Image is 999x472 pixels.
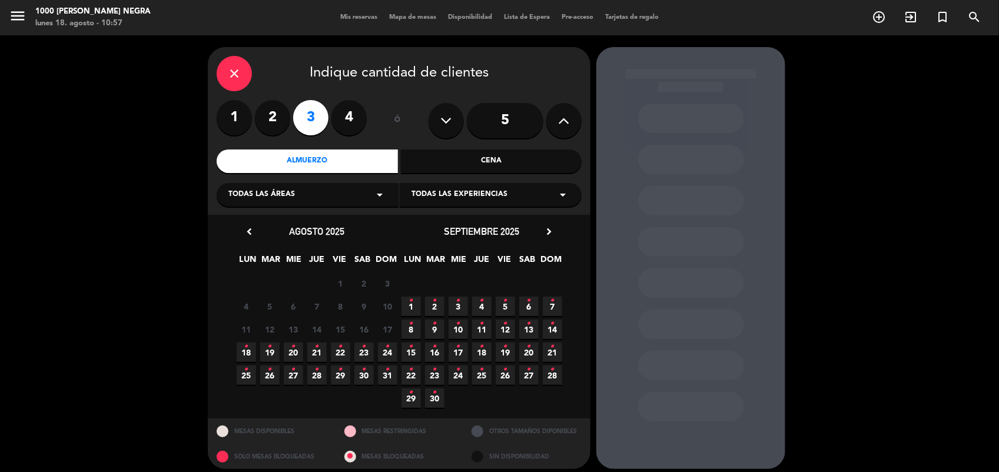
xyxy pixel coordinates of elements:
[354,320,374,339] span: 16
[338,337,343,356] i: •
[527,314,531,333] i: •
[354,297,374,316] span: 9
[503,337,507,356] i: •
[543,343,562,362] span: 21
[217,56,582,91] div: Indique cantidad de clientes
[260,320,280,339] span: 12
[260,297,280,316] span: 5
[237,320,256,339] span: 11
[472,365,492,385] span: 25
[336,418,463,444] div: MESAS RESTRINGIDAS
[550,291,555,310] i: •
[228,189,295,201] span: Todas las áreas
[237,297,256,316] span: 4
[480,314,484,333] i: •
[401,343,421,362] span: 15
[378,274,397,293] span: 3
[472,297,492,316] span: 4
[268,360,272,379] i: •
[338,360,343,379] i: •
[331,365,350,385] span: 29
[378,320,397,339] span: 17
[255,100,290,135] label: 2
[495,252,515,272] span: VIE
[330,252,350,272] span: VIE
[425,388,444,408] span: 30
[519,365,539,385] span: 27
[480,337,484,356] i: •
[353,252,373,272] span: SAB
[496,365,515,385] span: 26
[472,252,492,272] span: JUE
[543,320,562,339] span: 14
[336,444,463,469] div: MESAS BLOQUEADAS
[315,360,319,379] i: •
[9,7,26,25] i: menu
[334,14,383,21] span: Mis reservas
[527,337,531,356] i: •
[556,14,599,21] span: Pre-acceso
[284,365,303,385] span: 27
[35,6,151,18] div: 1000 [PERSON_NAME] Negra
[409,337,413,356] i: •
[401,149,582,173] div: Cena
[496,320,515,339] span: 12
[383,14,442,21] span: Mapa de mesas
[433,360,437,379] i: •
[409,360,413,379] i: •
[543,365,562,385] span: 28
[550,314,555,333] i: •
[379,100,417,141] div: ó
[409,383,413,402] i: •
[599,14,665,21] span: Tarjetas de regalo
[463,444,590,469] div: SIN DISPONIBILIDAD
[444,225,519,237] span: septiembre 2025
[208,418,336,444] div: MESAS DISPONIBLES
[935,10,950,24] i: turned_in_not
[291,337,296,356] i: •
[456,337,460,356] i: •
[244,360,248,379] i: •
[904,10,918,24] i: exit_to_app
[426,252,446,272] span: MAR
[403,252,423,272] span: LUN
[289,225,344,237] span: agosto 2025
[503,360,507,379] i: •
[237,343,256,362] span: 18
[401,388,421,408] span: 29
[425,320,444,339] span: 9
[463,418,590,444] div: OTROS TAMAÑOS DIPONIBLES
[543,225,555,238] i: chevron_right
[268,337,272,356] i: •
[284,320,303,339] span: 13
[480,291,484,310] i: •
[433,314,437,333] i: •
[354,343,374,362] span: 23
[378,297,397,316] span: 10
[243,225,255,238] i: chevron_left
[449,297,468,316] span: 3
[401,297,421,316] span: 1
[284,252,304,272] span: MIE
[362,337,366,356] i: •
[354,365,374,385] span: 30
[442,14,498,21] span: Disponibilidad
[527,291,531,310] i: •
[449,365,468,385] span: 24
[503,291,507,310] i: •
[872,10,886,24] i: add_circle_outline
[425,297,444,316] span: 2
[217,100,252,135] label: 1
[425,343,444,362] span: 16
[967,10,981,24] i: search
[456,291,460,310] i: •
[331,320,350,339] span: 15
[519,320,539,339] span: 13
[449,252,469,272] span: MIE
[331,274,350,293] span: 1
[472,343,492,362] span: 18
[307,320,327,339] span: 14
[9,7,26,29] button: menu
[449,320,468,339] span: 10
[503,314,507,333] i: •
